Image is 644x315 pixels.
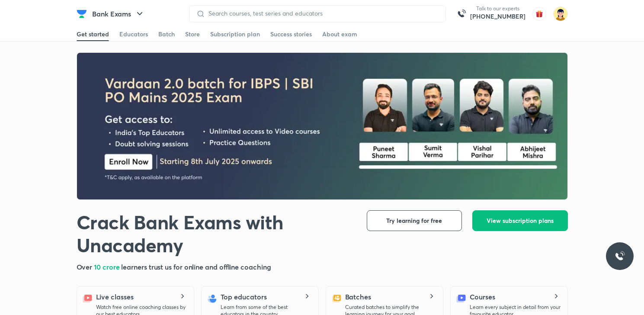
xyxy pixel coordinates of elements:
button: Bank Exams [87,5,150,22]
div: Store [185,30,200,39]
div: Batch [158,30,175,39]
button: Try learning for free [367,210,462,231]
img: Vidhi [553,6,568,21]
button: View subscription plans [472,210,568,231]
a: About exam [322,27,357,41]
a: Store [185,27,200,41]
h5: Live classes [96,292,134,302]
input: Search courses, test series and educators [205,10,439,17]
div: About exam [322,30,357,39]
p: Talk to our experts [470,5,525,12]
span: View subscription plans [487,216,554,225]
h5: Courses [470,292,495,302]
img: call-us [453,5,470,22]
img: ttu [615,251,625,261]
h5: Top educators [221,292,267,302]
img: Company Logo [77,9,87,19]
span: 10 crore [94,262,121,271]
span: Try learning for free [386,216,442,225]
h1: Crack Bank Exams with Unacademy [77,210,353,257]
span: learners trust us for online and offline coaching [121,262,271,271]
a: Educators [119,27,148,41]
a: [PHONE_NUMBER] [470,12,525,21]
a: Get started [77,27,109,41]
a: Success stories [270,27,312,41]
span: Over [77,262,94,271]
a: Subscription plan [210,27,260,41]
img: avatar [532,7,546,21]
div: Success stories [270,30,312,39]
a: Batch [158,27,175,41]
div: Get started [77,30,109,39]
div: Subscription plan [210,30,260,39]
h5: Batches [345,292,371,302]
div: Educators [119,30,148,39]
